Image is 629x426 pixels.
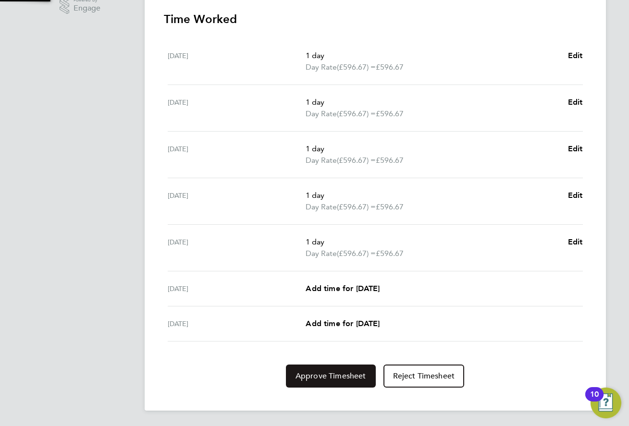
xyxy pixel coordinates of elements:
span: Edit [568,51,583,60]
span: Edit [568,237,583,246]
span: Add time for [DATE] [306,319,380,328]
span: (£596.67) = [337,249,376,258]
div: [DATE] [168,190,306,213]
div: [DATE] [168,97,306,120]
a: Edit [568,50,583,61]
span: £596.67 [376,109,404,118]
p: 1 day [306,50,560,61]
p: 1 day [306,236,560,248]
a: Add time for [DATE] [306,283,380,294]
span: Edit [568,191,583,200]
span: Day Rate [306,248,337,259]
span: (£596.67) = [337,62,376,72]
p: 1 day [306,143,560,155]
span: Approve Timesheet [296,371,366,381]
span: (£596.67) = [337,202,376,211]
span: Engage [74,4,100,12]
span: Edit [568,144,583,153]
span: Edit [568,97,583,107]
div: 10 [590,394,599,407]
span: £596.67 [376,202,404,211]
span: Day Rate [306,201,337,213]
span: Reject Timesheet [393,371,455,381]
span: Day Rate [306,61,337,73]
a: Edit [568,143,583,155]
p: 1 day [306,97,560,108]
div: [DATE] [168,236,306,259]
a: Edit [568,190,583,201]
button: Reject Timesheet [383,365,465,388]
span: £596.67 [376,249,404,258]
span: (£596.67) = [337,156,376,165]
button: Approve Timesheet [286,365,376,388]
span: (£596.67) = [337,109,376,118]
span: £596.67 [376,156,404,165]
div: [DATE] [168,283,306,294]
div: [DATE] [168,50,306,73]
div: [DATE] [168,318,306,329]
div: [DATE] [168,143,306,166]
span: Day Rate [306,108,337,120]
button: Open Resource Center, 10 new notifications [591,388,621,418]
a: Add time for [DATE] [306,318,380,329]
a: Edit [568,97,583,108]
span: Day Rate [306,155,337,166]
span: £596.67 [376,62,404,72]
a: Edit [568,236,583,248]
h3: Time Worked [164,12,587,27]
p: 1 day [306,190,560,201]
span: Add time for [DATE] [306,284,380,293]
